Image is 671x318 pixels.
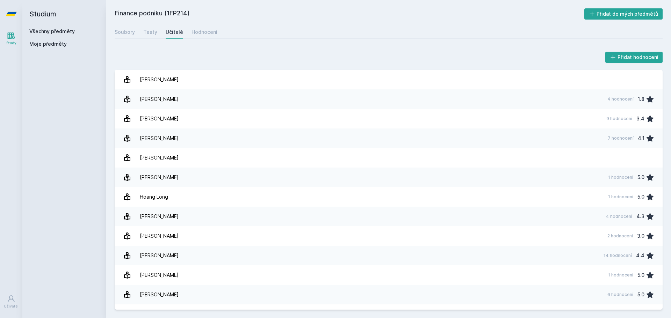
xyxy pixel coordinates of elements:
div: [PERSON_NAME] [140,151,179,165]
div: 1 hodnocení [608,272,633,278]
a: Study [1,28,21,49]
a: [PERSON_NAME] 1 hodnocení 5.0 [115,168,663,187]
a: [PERSON_NAME] [115,148,663,168]
div: 3.0 [637,229,644,243]
div: 4 hodnocení [607,96,634,102]
a: [PERSON_NAME] 7 hodnocení 4.1 [115,128,663,148]
div: 6 hodnocení [607,292,633,297]
div: 3.4 [636,112,644,126]
div: 5.0 [637,288,644,302]
a: Všechny předměty [29,28,75,34]
div: [PERSON_NAME] [140,288,179,302]
a: [PERSON_NAME] 14 hodnocení 4.4 [115,246,663,265]
a: Hodnocení [192,25,217,39]
div: 1 hodnocení [608,194,633,200]
a: Hoang Long 1 hodnocení 5.0 [115,187,663,207]
div: 5.0 [637,268,644,282]
div: Hodnocení [192,29,217,36]
div: 4.3 [636,209,644,223]
div: Uživatel [4,304,19,309]
div: [PERSON_NAME] [140,268,179,282]
a: [PERSON_NAME] 2 hodnocení 3.0 [115,226,663,246]
div: Učitelé [166,29,183,36]
div: 2 hodnocení [607,233,633,239]
div: 4 hodnocení [606,214,632,219]
div: Soubory [115,29,135,36]
a: [PERSON_NAME] 9 hodnocení 3.4 [115,109,663,128]
div: Study [6,40,16,46]
div: 4.4 [636,249,644,262]
a: Učitelé [166,25,183,39]
a: Soubory [115,25,135,39]
div: Testy [143,29,157,36]
div: 9 hodnocení [606,116,632,121]
div: Hoang Long [140,190,168,204]
button: Přidat hodnocení [605,52,663,63]
a: [PERSON_NAME] [115,70,663,89]
div: [PERSON_NAME] [140,73,179,87]
span: Moje předměty [29,40,67,47]
div: 5.0 [637,170,644,184]
div: [PERSON_NAME] [140,92,179,106]
div: 7 hodnocení [608,135,634,141]
div: 5.0 [637,190,644,204]
h2: Finance podniku (1FP214) [115,8,584,20]
button: Přidat do mých předmětů [584,8,663,20]
a: [PERSON_NAME] 1 hodnocení 5.0 [115,265,663,285]
div: [PERSON_NAME] [140,209,179,223]
a: [PERSON_NAME] 4 hodnocení 1.8 [115,89,663,109]
a: Uživatel [1,291,21,312]
div: 1 hodnocení [608,175,633,180]
div: [PERSON_NAME] [140,249,179,262]
a: [PERSON_NAME] 6 hodnocení 5.0 [115,285,663,304]
div: 14 hodnocení [604,253,632,258]
div: 4.1 [638,131,644,145]
div: [PERSON_NAME] [140,131,179,145]
div: 1.8 [638,92,644,106]
div: [PERSON_NAME] [140,112,179,126]
div: [PERSON_NAME] [140,170,179,184]
a: Testy [143,25,157,39]
a: [PERSON_NAME] 4 hodnocení 4.3 [115,207,663,226]
div: [PERSON_NAME] [140,229,179,243]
